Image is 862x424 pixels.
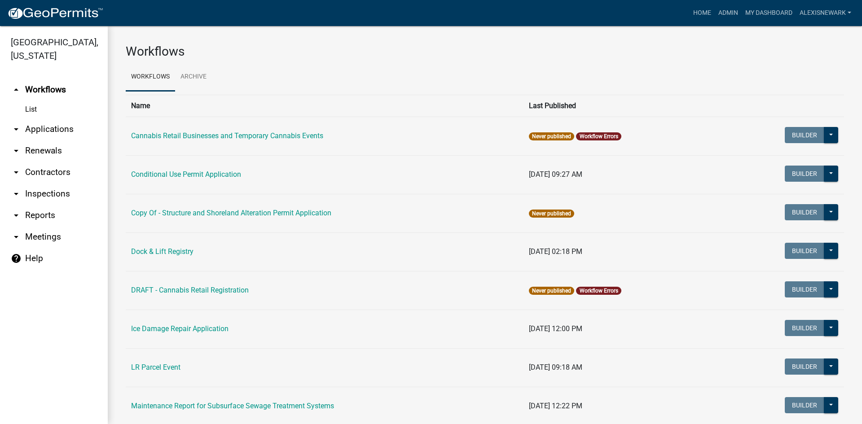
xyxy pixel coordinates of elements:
a: Maintenance Report for Subsurface Sewage Treatment Systems [131,402,334,410]
a: Admin [715,4,742,22]
button: Builder [785,358,824,375]
a: My Dashboard [742,4,796,22]
a: Archive [175,63,212,92]
th: Name [126,95,523,117]
span: [DATE] 02:18 PM [529,247,582,256]
span: Never published [529,287,574,295]
a: Cannabis Retail Businesses and Temporary Cannabis Events [131,131,323,140]
a: Workflow Errors [580,133,618,140]
i: arrow_drop_down [11,210,22,221]
a: DRAFT - Cannabis Retail Registration [131,286,249,294]
button: Builder [785,166,824,182]
i: arrow_drop_down [11,145,22,156]
a: Home [690,4,715,22]
span: [DATE] 12:22 PM [529,402,582,410]
i: arrow_drop_down [11,167,22,178]
i: arrow_drop_down [11,124,22,135]
span: [DATE] 12:00 PM [529,324,582,333]
button: Builder [785,397,824,413]
a: Dock & Lift Registry [131,247,194,256]
i: arrow_drop_down [11,188,22,199]
a: Workflow Errors [580,288,618,294]
span: Never published [529,210,574,218]
button: Builder [785,320,824,336]
span: [DATE] 09:27 AM [529,170,582,179]
i: arrow_drop_up [11,84,22,95]
h3: Workflows [126,44,844,59]
button: Builder [785,204,824,220]
th: Last Published [523,95,726,117]
a: alexisnewark [796,4,855,22]
i: arrow_drop_down [11,232,22,242]
button: Builder [785,243,824,259]
i: help [11,253,22,264]
a: Workflows [126,63,175,92]
button: Builder [785,127,824,143]
a: Copy Of - Structure and Shoreland Alteration Permit Application [131,209,331,217]
span: Never published [529,132,574,140]
span: [DATE] 09:18 AM [529,363,582,372]
a: Ice Damage Repair Application [131,324,229,333]
button: Builder [785,281,824,297]
a: Conditional Use Permit Application [131,170,241,179]
a: LR Parcel Event [131,363,180,372]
